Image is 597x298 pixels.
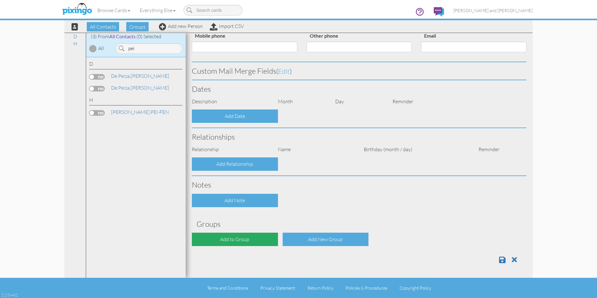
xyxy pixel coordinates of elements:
a: Policies & Procedures [345,285,387,291]
img: pixingo logo [61,2,94,17]
div: Day [331,98,388,105]
h3: Dates [192,85,526,93]
span: ( ) [276,67,292,75]
a: Browse Cards [93,2,135,18]
a: Return Policy [308,285,333,291]
h3: Notes [192,181,526,189]
div: Relationship [187,146,273,153]
label: Email [421,32,439,40]
div: Add to Group [192,233,278,246]
img: comments.svg [434,7,444,16]
div: Add New Group [283,233,369,246]
a: Privacy Statement [260,285,295,291]
span: De Peiza, [111,85,131,91]
a: [PERSON_NAME] [110,72,170,80]
h3: Custom Mail Merge Fields [192,67,526,75]
div: H [89,96,183,105]
label: Other phone [307,32,341,40]
div: D [89,60,183,69]
div: (3) From [86,33,186,40]
a: H [70,40,80,47]
span: All Contacts [109,33,136,39]
div: Reminder [388,98,445,105]
span: edit [278,67,290,75]
span: Groups [126,22,149,31]
span: All Contacts [87,22,119,31]
div: Add Date [192,109,278,123]
h3: Relationships [192,133,526,141]
a: [PERSON_NAME] [110,84,170,91]
a: Add new Person [159,23,203,29]
span: [PERSON_NAME] and [PERSON_NAME] [453,8,533,13]
div: Month [273,98,331,105]
a: [PERSON_NAME] and [PERSON_NAME] [449,2,537,18]
div: Add Relationship [192,157,278,171]
input: Search cards [183,5,243,16]
h3: Groups [197,220,522,228]
a: Terms and Conditions [207,285,248,291]
a: Import CSV [210,23,244,29]
div: Description [187,98,273,105]
div: Name [273,146,359,153]
div: Add Note [192,194,278,207]
div: 2.2.0-462 [2,292,18,298]
a: PEI-FEN [110,108,169,116]
div: All [98,45,104,52]
label: Mobile phone [192,32,229,40]
div: Birthday (month / day) [359,146,474,153]
a: Everything Else [135,2,180,18]
span: de Peiza, [111,73,131,79]
a: D [70,33,80,40]
div: Reminder [474,146,502,153]
a: Copyright Policy [400,285,431,291]
span: (0) Selected [137,33,161,40]
span: [PERSON_NAME], [111,109,150,115]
